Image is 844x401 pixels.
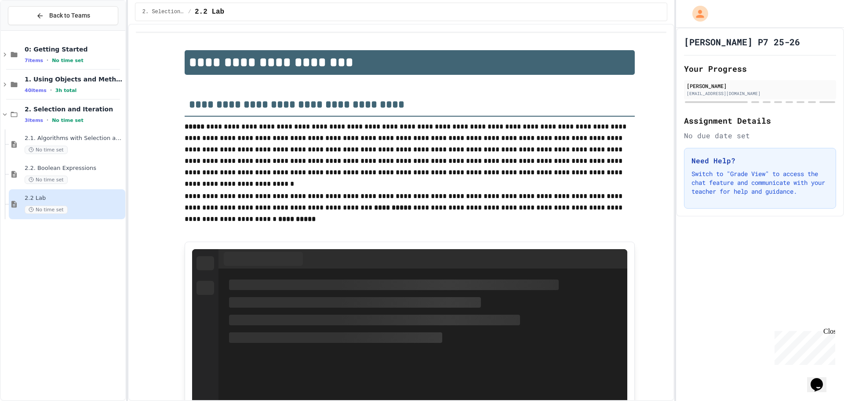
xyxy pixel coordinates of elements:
p: Switch to "Grade View" to access the chat feature and communicate with your teacher for help and ... [691,169,829,196]
div: [EMAIL_ADDRESS][DOMAIN_NAME] [687,90,833,97]
h2: Assignment Details [684,114,836,127]
span: Back to Teams [49,11,90,20]
span: 2.2. Boolean Expressions [25,165,124,172]
span: 2.2 Lab [195,7,224,17]
span: No time set [52,58,84,63]
span: No time set [25,206,68,214]
span: • [47,57,48,64]
span: 2.2 Lab [25,195,124,202]
div: My Account [683,4,710,24]
div: [PERSON_NAME] [687,82,833,90]
iframe: chat widget [807,366,835,392]
span: 2. Selection and Iteration [25,105,124,113]
h1: [PERSON_NAME] P7 25-26 [684,36,800,48]
span: No time set [25,146,68,154]
h3: Need Help? [691,155,829,166]
span: 2. Selection and Iteration [142,8,185,15]
span: No time set [25,176,68,184]
span: 40 items [25,88,47,93]
span: No time set [52,118,84,123]
span: 2.1. Algorithms with Selection and Repetition [25,135,124,142]
iframe: chat widget [771,327,835,365]
h2: Your Progress [684,63,836,75]
span: • [50,87,52,94]
div: No due date set [684,130,836,141]
span: 1. Using Objects and Methods [25,75,124,83]
span: 3 items [25,118,43,123]
span: / [188,8,191,15]
span: 7 items [25,58,43,63]
div: Chat with us now!Close [4,4,61,56]
span: 3h total [55,88,77,93]
button: Back to Teams [8,6,118,25]
span: • [47,117,48,124]
span: 0: Getting Started [25,45,124,53]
